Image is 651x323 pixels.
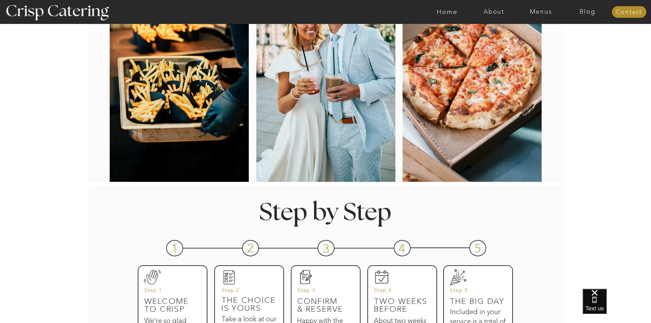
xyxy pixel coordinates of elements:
a: Menus [517,9,564,15]
h3: 5 [474,242,482,252]
h3: Two weeks before [374,297,430,307]
iframe: podium webchat widget bubble [583,289,651,323]
h3: The Choice is yours [221,296,277,306]
h3: Step 2 [221,287,273,297]
h3: The big day [450,297,506,307]
a: Home [424,9,471,15]
h3: Step 3 [297,287,349,297]
a: Contact [612,9,646,16]
h1: Step by Step [230,201,420,221]
h3: Step 4 [374,287,425,297]
h3: Step 5 [450,287,501,297]
h3: 3 [323,242,330,252]
a: About [471,9,517,15]
h3: 1 [171,242,179,252]
h3: 4 [398,242,406,252]
h3: Welcome to Crisp [144,297,200,307]
a: Blog [564,9,611,15]
h3: Confirm & reserve [297,297,360,316]
h3: Step 1 [144,287,196,297]
h3: 2 [247,242,255,252]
